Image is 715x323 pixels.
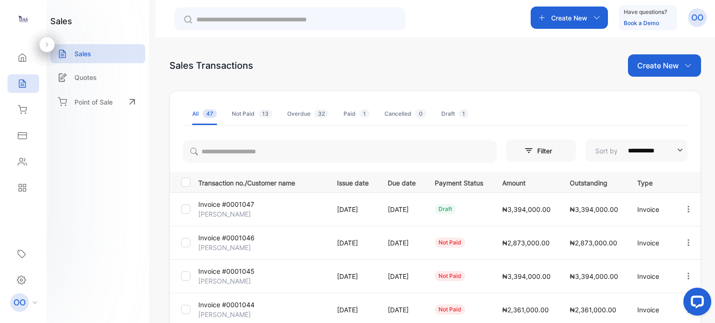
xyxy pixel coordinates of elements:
[502,205,551,213] span: ₦3,394,000.00
[337,271,369,281] p: [DATE]
[502,272,551,280] span: ₦3,394,000.00
[388,204,416,214] p: [DATE]
[628,54,701,77] button: Create New
[192,110,217,118] div: All
[502,306,549,314] span: ₦2,361,000.00
[691,12,703,24] p: OO
[570,176,618,188] p: Outstanding
[459,109,469,118] span: 1
[198,310,251,319] p: [PERSON_NAME]
[531,7,608,29] button: Create New
[337,204,369,214] p: [DATE]
[198,233,255,243] p: Invoice #0001046
[595,146,618,156] p: Sort by
[337,176,369,188] p: Issue date
[388,176,416,188] p: Due date
[169,59,253,73] div: Sales Transactions
[637,238,665,248] p: Invoice
[337,238,369,248] p: [DATE]
[50,44,145,63] a: Sales
[570,239,617,247] span: ₦2,873,000.00
[50,15,72,27] h1: sales
[198,300,255,310] p: Invoice #0001044
[624,7,667,17] p: Have questions?
[688,7,707,29] button: OO
[50,68,145,87] a: Quotes
[551,13,587,23] p: Create New
[388,238,416,248] p: [DATE]
[74,97,113,107] p: Point of Sale
[74,73,97,82] p: Quotes
[435,204,456,214] div: draft
[637,305,665,315] p: Invoice
[502,239,550,247] span: ₦2,873,000.00
[637,271,665,281] p: Invoice
[384,110,426,118] div: Cancelled
[258,109,272,118] span: 13
[198,209,251,219] p: [PERSON_NAME]
[74,49,91,59] p: Sales
[435,176,483,188] p: Payment Status
[388,305,416,315] p: [DATE]
[637,60,679,71] p: Create New
[202,109,217,118] span: 47
[441,110,469,118] div: Draft
[287,110,329,118] div: Overdue
[198,176,325,188] p: Transaction no./Customer name
[435,271,465,281] div: not paid
[344,110,370,118] div: Paid
[337,305,369,315] p: [DATE]
[16,12,30,26] img: logo
[502,176,551,188] p: Amount
[198,266,255,276] p: Invoice #0001045
[637,204,665,214] p: Invoice
[570,272,618,280] span: ₦3,394,000.00
[359,109,370,118] span: 1
[624,20,659,26] a: Book a Demo
[570,306,616,314] span: ₦2,361,000.00
[388,271,416,281] p: [DATE]
[676,284,715,323] iframe: LiveChat chat widget
[435,304,465,315] div: not paid
[198,276,251,286] p: [PERSON_NAME]
[198,243,251,252] p: [PERSON_NAME]
[232,110,272,118] div: Not Paid
[415,109,426,118] span: 0
[435,237,465,248] div: not paid
[314,109,329,118] span: 32
[13,297,26,309] p: OO
[637,176,665,188] p: Type
[198,199,254,209] p: Invoice #0001047
[585,139,688,162] button: Sort by
[570,205,618,213] span: ₦3,394,000.00
[50,92,145,112] a: Point of Sale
